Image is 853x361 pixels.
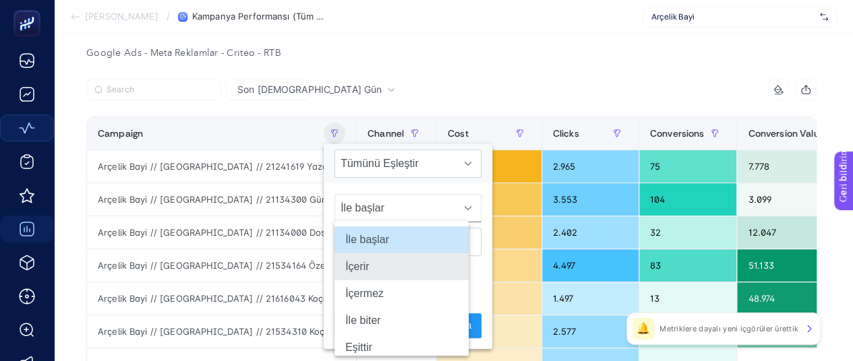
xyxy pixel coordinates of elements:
span: Conversion Value [748,128,824,139]
font: 🔔 [637,323,650,334]
div: Arçelik Bayi // [GEOGRAPHIC_DATA] // 21134000 Dost Grup - Artı Ticaret Arçelik - ID // İstanbul &... [87,216,356,249]
div: 2.402 [542,216,639,249]
div: 2.965 [542,150,639,183]
font: / [167,11,170,22]
div: 4.497 [542,249,639,282]
div: Arçelik Bayi // [GEOGRAPHIC_DATA] // 21534310 Koçaklar Arçelik - ID // [GEOGRAPHIC_DATA] & Trakya... [87,315,356,348]
span: İle başlar [335,195,455,222]
img: svg%3e [820,10,828,24]
div: 3.553 [542,183,639,216]
input: Search [107,85,213,95]
span: Channel [367,128,404,139]
font: İçermez [345,288,384,299]
span: Conversions [650,128,705,139]
font: Google Ads - Meta Reklamlar - Criteo - RTB [86,48,281,58]
font: İçerir [345,261,370,272]
div: 13 [639,282,737,315]
div: Arçelik Bayi // [GEOGRAPHIC_DATA] // 21241619 Yazarlar Mobilya Arçelik - ÇYK // [GEOGRAPHIC_DATA]... [87,150,356,183]
font: Son [DEMOGRAPHIC_DATA] Gün [237,84,382,95]
font: Kampanya Performansı (Tüm Kanallar) [192,11,353,22]
font: [PERSON_NAME] [85,11,158,22]
li: İçermez [334,280,469,307]
font: Eşittir [345,341,372,353]
font: Metriklere dayalı yeni içgörüler ürettik [659,324,798,333]
span: Cost [448,128,469,139]
li: İle biter [334,307,469,334]
div: 104 [639,183,737,216]
div: Arçelik Bayi // [GEOGRAPHIC_DATA] // 21616043 Koçal Arçelik - [GEOGRAPHIC_DATA] - ÇYK // [GEOGRAP... [87,282,356,315]
div: 1.497 [542,282,639,315]
span: Campaign [98,128,143,139]
li: İçerir [334,253,469,280]
div: 2.577 [542,315,639,348]
li: İle başlar [334,226,469,253]
div: Arçelik Bayi // [GEOGRAPHIC_DATA] // 21534164 Özer Ev Aletleri Arçelik - [GEOGRAPHIC_DATA] - ID /... [87,249,356,282]
div: 83 [639,249,737,282]
font: Geri bildirim [8,3,62,14]
font: İle başlar [341,202,384,214]
span: Clicks [553,128,579,139]
font: İle başlar [345,234,389,245]
li: Eşittir [334,334,469,361]
div: 32 [639,216,737,249]
font: İle biter [345,315,380,326]
div: Arçelik Bayi // [GEOGRAPHIC_DATA] // 21134300 Gürses Arçelik - [GEOGRAPHIC_DATA] - ID - Video // ... [87,183,356,216]
div: 75 [639,150,737,183]
span: Tümünü Eşleştir [335,150,455,177]
font: Tümünü Eşleştir [341,158,419,169]
font: Arçelik Bayi [651,11,695,22]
